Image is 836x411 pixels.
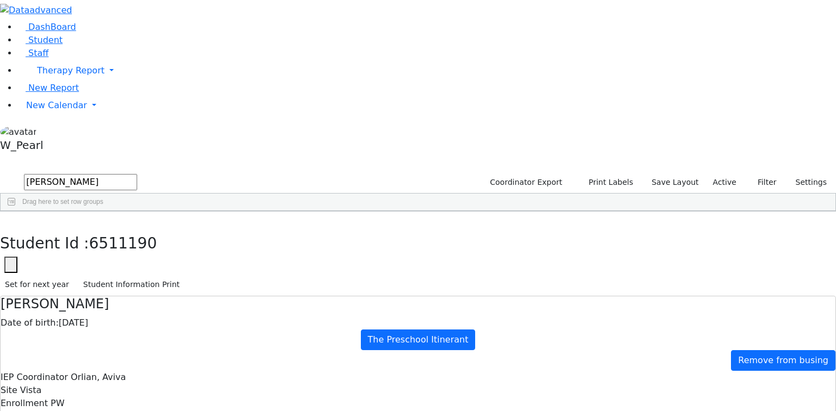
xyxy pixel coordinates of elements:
[17,95,836,116] a: New Calendar
[26,100,87,110] span: New Calendar
[17,83,79,93] a: New Report
[28,83,79,93] span: New Report
[738,355,828,365] span: Remove from busing
[51,398,64,408] span: PW
[731,350,835,371] a: Remove from busing
[17,22,76,32] a: DashBoard
[647,174,703,191] button: Save Layout
[1,316,59,329] label: Date of birth:
[28,48,48,58] span: Staff
[1,384,17,397] label: Site
[37,65,104,76] span: Therapy Report
[17,35,63,45] a: Student
[1,397,48,410] label: Enrollment
[1,371,68,384] label: IEP Coordinator
[576,174,638,191] button: Print Labels
[782,174,832,191] button: Settings
[78,276,185,293] button: Student Information Print
[743,174,782,191] button: Filter
[22,198,103,205] span: Drag here to set row groups
[1,316,835,329] div: [DATE]
[17,60,836,82] a: Therapy Report
[89,234,157,252] span: 6511190
[71,372,126,382] span: Orlian, Aviva
[1,296,835,312] h4: [PERSON_NAME]
[28,22,76,32] span: DashBoard
[483,174,567,191] button: Coordinator Export
[20,385,41,395] span: Vista
[708,174,741,191] label: Active
[24,174,137,190] input: Search
[28,35,63,45] span: Student
[17,48,48,58] a: Staff
[361,329,476,350] a: The Preschool Itinerant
